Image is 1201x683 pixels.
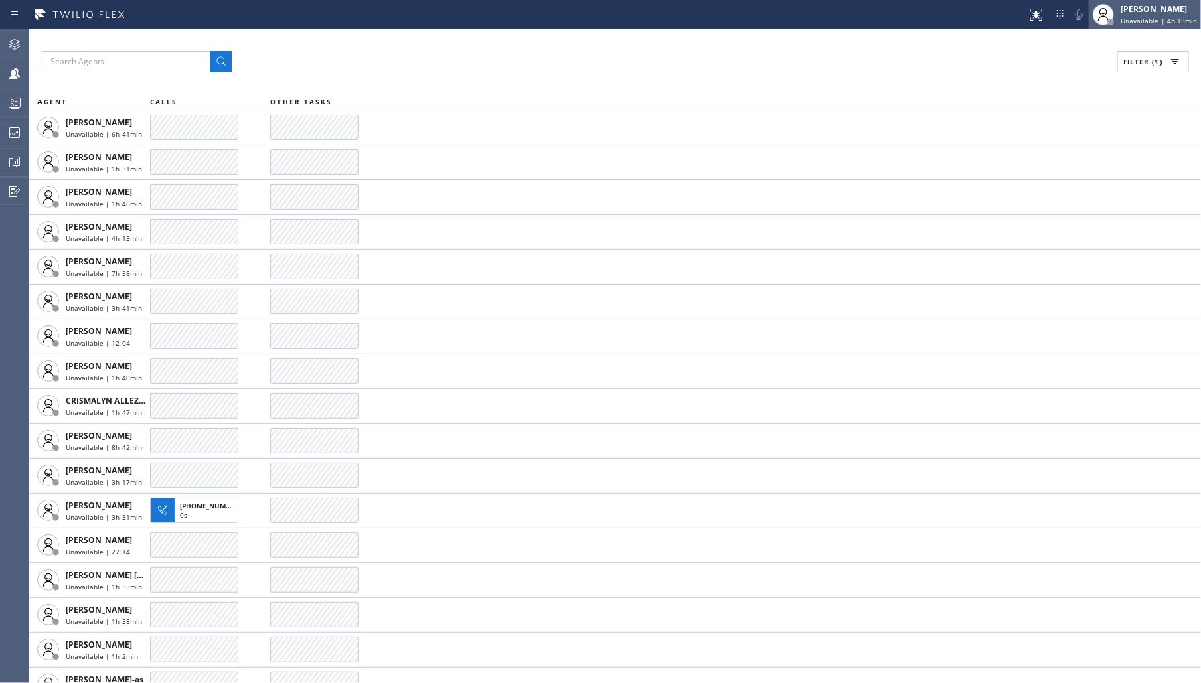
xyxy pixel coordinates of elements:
[1117,51,1189,72] button: Filter (1)
[1121,3,1197,15] div: [PERSON_NAME]
[66,164,142,173] span: Unavailable | 1h 31min
[66,303,142,313] span: Unavailable | 3h 41min
[66,151,132,163] span: [PERSON_NAME]
[66,256,132,267] span: [PERSON_NAME]
[66,477,142,487] span: Unavailable | 3h 17min
[66,443,142,452] span: Unavailable | 8h 42min
[66,338,130,348] span: Unavailable | 12:04
[66,500,132,511] span: [PERSON_NAME]
[66,360,132,372] span: [PERSON_NAME]
[66,582,142,591] span: Unavailable | 1h 33min
[66,652,138,661] span: Unavailable | 1h 2min
[66,373,142,382] span: Unavailable | 1h 40min
[180,501,241,510] span: [PHONE_NUMBER]
[150,494,242,527] button: [PHONE_NUMBER]0s
[1123,57,1162,66] span: Filter (1)
[66,408,142,417] span: Unavailable | 1h 47min
[66,291,132,302] span: [PERSON_NAME]
[66,221,132,232] span: [PERSON_NAME]
[66,569,200,581] span: [PERSON_NAME] [PERSON_NAME]
[66,604,132,615] span: [PERSON_NAME]
[180,510,187,520] span: 0s
[42,51,210,72] input: Search Agents
[66,234,142,243] span: Unavailable | 4h 13min
[66,465,132,476] span: [PERSON_NAME]
[150,97,177,106] span: CALLS
[37,97,67,106] span: AGENT
[66,512,142,522] span: Unavailable | 3h 31min
[66,117,132,128] span: [PERSON_NAME]
[1070,5,1089,24] button: Mute
[66,186,132,198] span: [PERSON_NAME]
[1121,16,1197,25] span: Unavailable | 4h 13min
[66,129,142,139] span: Unavailable | 6h 41min
[270,97,332,106] span: OTHER TASKS
[66,395,149,406] span: CRISMALYN ALLEZER
[66,617,142,626] span: Unavailable | 1h 38min
[66,430,132,441] span: [PERSON_NAME]
[66,547,130,556] span: Unavailable | 27:14
[66,269,142,278] span: Unavailable | 7h 58min
[66,639,132,650] span: [PERSON_NAME]
[66,325,132,337] span: [PERSON_NAME]
[66,534,132,546] span: [PERSON_NAME]
[66,199,142,208] span: Unavailable | 1h 46min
